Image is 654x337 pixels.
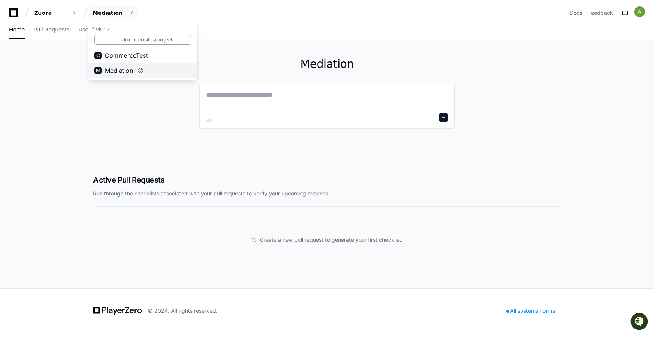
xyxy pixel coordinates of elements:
[9,21,25,39] a: Home
[79,27,93,32] span: Users
[88,23,197,35] h1: Projects
[94,67,102,74] div: M
[634,6,645,17] img: ACg8ocKOqf3Yu6uWb325nD0TzhNDPHi5PgI8sSqHlOPJh8a6EJA9xQ=s96-c
[8,57,21,70] img: 1756235613930-3d25f9e4-fa56-45dd-b3ad-e072dfbd1548
[8,8,23,23] img: PlayerZero
[502,306,561,316] div: All systems normal
[148,307,218,315] div: © 2024. All rights reserved.
[8,30,138,43] div: Welcome
[90,6,138,20] button: Mediation
[93,9,125,17] div: Mediation
[34,27,69,32] span: Pull Requests
[31,6,80,20] button: Zuora
[105,66,133,75] span: Mediation
[76,80,92,85] span: Pylon
[630,312,650,332] iframe: Open customer support
[570,9,582,17] a: Docs
[93,175,561,185] h2: Active Pull Requests
[88,21,197,80] div: Zuora
[34,21,69,39] a: Pull Requests
[260,236,403,244] span: Create a new pull request to generate your first checklist.
[79,21,93,39] a: Users
[588,9,613,17] button: Feedback
[26,64,110,70] div: We're offline, but we'll be back soon!
[94,35,191,45] a: Join or create a project
[129,59,138,68] button: Start new chat
[94,52,102,59] div: C
[9,27,25,32] span: Home
[26,57,125,64] div: Start new chat
[105,51,148,60] span: CommerceTest
[54,79,92,85] a: Powered byPylon
[93,190,561,197] p: Run through the checklists associated with your pull requests to verify your upcoming releases.
[34,9,67,17] div: Zuora
[199,57,455,71] h1: Mediation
